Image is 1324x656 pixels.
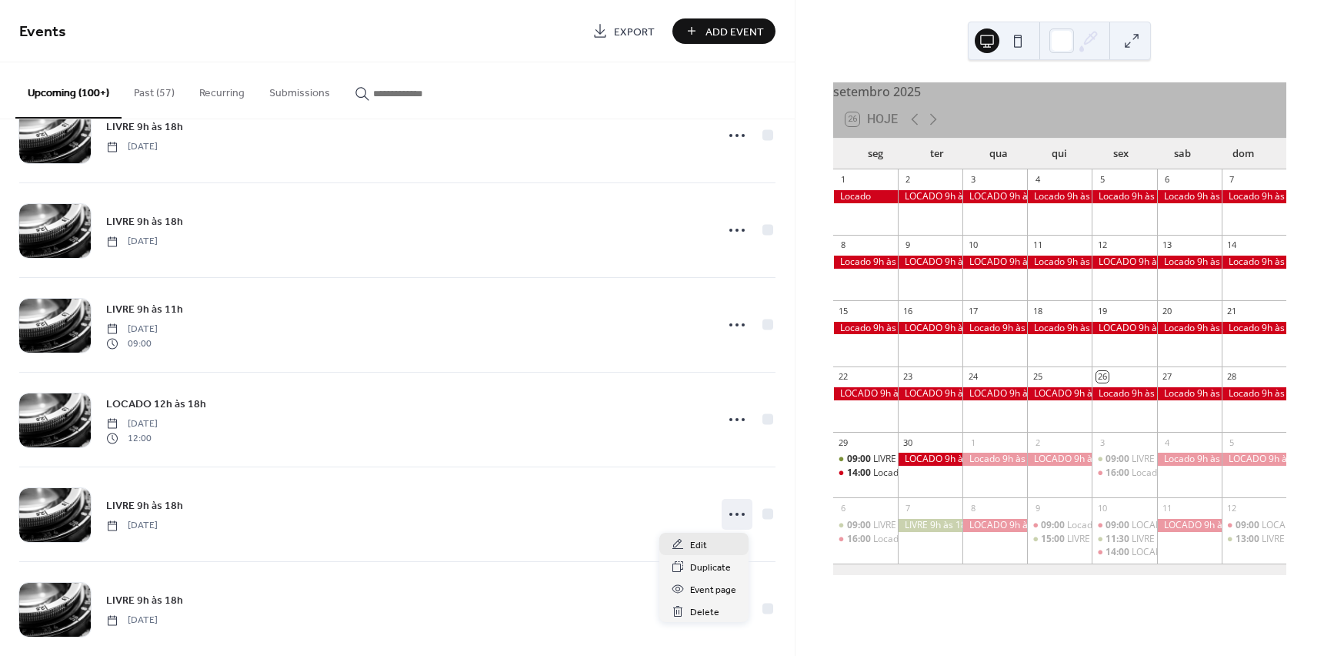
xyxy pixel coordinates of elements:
div: LOCADO 9h às 18h [898,453,962,466]
span: 09:00 [1106,453,1132,466]
a: LIVRE 9h às 18h [106,118,183,136]
div: Locado 16h às 18h [833,533,898,546]
button: Recurring [187,62,257,117]
div: Locado 9h às 14h [1067,519,1142,532]
div: qui [1029,139,1090,169]
div: LOCADO 9h às 18h [898,387,962,400]
button: Past (57) [122,62,187,117]
div: 5 [1096,174,1108,186]
div: 26 [1096,371,1108,383]
span: [DATE] [106,323,158,336]
div: 11 [1162,502,1173,514]
div: Locado 16h às 18h [1092,467,1156,480]
div: Locado [833,190,898,203]
div: LOCADO 9h às 18h [1092,322,1156,335]
span: Duplicate [690,560,731,576]
div: Locado 14h às 18h [873,467,953,480]
div: 1 [967,437,979,448]
span: Events [19,17,66,47]
span: LIVRE 9h às 18h [106,119,183,136]
div: LIVRE 9h às 13h [873,453,940,466]
div: sab [1152,139,1213,169]
span: Add Event [705,24,764,40]
div: 1 [838,174,849,186]
div: Locado 9h às 18h [833,256,898,269]
div: 6 [838,502,849,514]
div: LOCADO 9h às 18h [1027,387,1092,400]
span: 11:30 [1106,533,1132,546]
div: Locado 9h às 18h [1157,256,1222,269]
div: ter [906,139,968,169]
div: 9 [902,239,914,251]
span: 09:00 [847,519,873,532]
div: Locado 9h às 18h [962,453,1027,466]
div: Locado 9h às 18h [962,322,1027,335]
div: LIVRE 9h às 15h [1132,453,1199,466]
div: 2 [1032,437,1043,448]
div: 24 [967,371,979,383]
a: LIVRE 9h às 18h [106,591,183,609]
div: LOCADO 9h às 18h [1157,519,1222,532]
span: LIVRE 9h às 18h [106,214,183,230]
span: 16:00 [847,533,873,546]
div: sex [1090,139,1152,169]
div: 3 [1096,437,1108,448]
span: 14:00 [847,467,873,480]
div: setembro 2025 [833,82,1286,101]
div: LOCADO 9h às 18h [898,322,962,335]
span: [DATE] [106,614,158,628]
div: 16 [902,305,914,316]
button: Upcoming (100+) [15,62,122,119]
div: 14 [1226,239,1238,251]
div: Locado 16h às 18h [1132,467,1212,480]
span: LIVRE 9h às 18h [106,498,183,514]
span: Edit [690,537,707,554]
div: 21 [1226,305,1238,316]
div: 25 [1032,371,1043,383]
div: LOCADO 9h às 12h [1132,519,1213,532]
div: 30 [902,437,914,448]
div: 6 [1162,174,1173,186]
div: 4 [1032,174,1043,186]
div: LOCADO 9h às 18h [962,190,1027,203]
div: LIVRE 13h às 15h [1222,533,1286,546]
div: 12 [1096,239,1108,251]
span: LOCADO 12h às 18h [106,397,206,413]
div: LOCADO 9h às 18h [833,387,898,400]
div: Locado 9h às 18h [1092,387,1156,400]
span: LIVRE 9h às 11h [106,302,183,318]
div: 8 [967,502,979,514]
div: LOCADO 9h às 18h [962,387,1027,400]
div: 7 [1226,174,1238,186]
div: Locado 9h às 18h [1157,322,1222,335]
span: 09:00 [847,453,873,466]
div: 20 [1162,305,1173,316]
div: Locado 9h às 18h [1222,190,1286,203]
div: LIVRE 15h às 18h [1027,533,1092,546]
div: 23 [902,371,914,383]
span: LIVRE 9h às 18h [106,593,183,609]
div: LOCADO 9h às 18h [962,256,1027,269]
div: LIVRE 15h às 18h [1067,533,1139,546]
div: 15 [838,305,849,316]
div: LIVRE 9h às 15h [833,519,898,532]
div: 10 [1096,502,1108,514]
span: 14:00 [1106,546,1132,559]
span: 09:00 [1236,519,1262,532]
span: [DATE] [106,235,158,249]
div: Locado 9h às 18h [1027,322,1092,335]
div: 22 [838,371,849,383]
button: Add Event [672,18,775,44]
div: Locado 9h às 14h [1027,519,1092,532]
span: 12:00 [106,431,158,445]
div: LOCADO 14h às 18h [1132,546,1219,559]
div: 2 [902,174,914,186]
div: Locado 9h às 18h [1027,256,1092,269]
div: 13 [1162,239,1173,251]
span: Event page [690,582,736,598]
span: 09:00 [1106,519,1132,532]
div: LIVRE 9h às 15h [873,519,940,532]
div: 10 [967,239,979,251]
button: Submissions [257,62,342,117]
a: LOCADO 12h às 18h [106,395,206,413]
